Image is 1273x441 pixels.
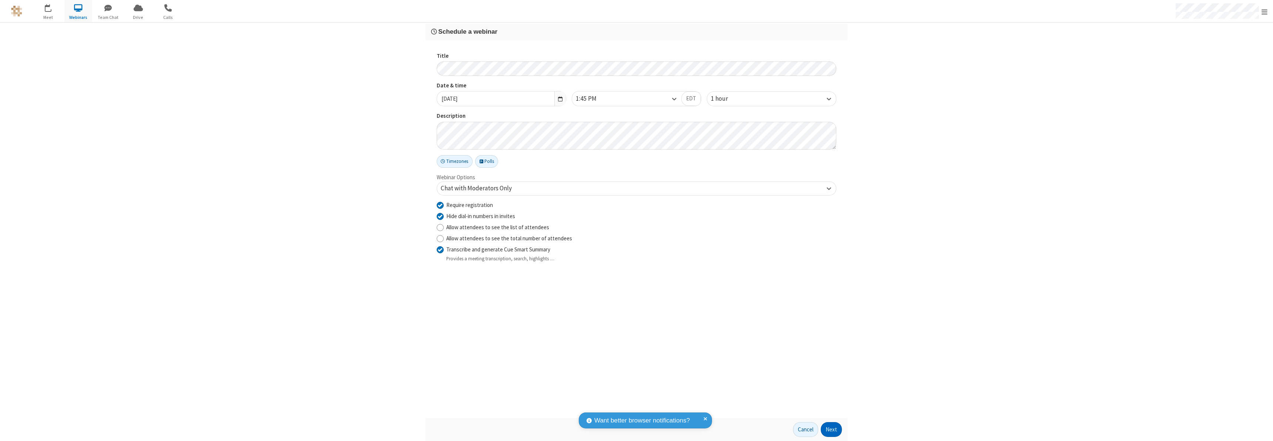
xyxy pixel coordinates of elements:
[446,245,836,254] label: Transcribe and generate Cue Smart Summary
[154,14,182,21] span: Calls
[64,14,92,21] span: Webinars
[681,91,701,106] button: EDT
[711,94,740,104] div: 1 hour
[441,184,512,192] span: Chat with Moderators Only
[94,14,122,21] span: Team Chat
[446,213,515,220] span: Hide dial-in numbers in invites
[11,6,22,17] img: QA Selenium DO NOT DELETE OR CHANGE
[437,81,566,90] label: Date & time
[446,201,493,208] span: Require registration
[475,155,498,168] button: Polls
[437,52,836,60] label: Title
[34,14,62,21] span: Meet
[437,112,836,120] label: Description
[793,422,818,437] button: Cancel
[50,4,55,10] div: 5
[446,224,549,231] span: Allow attendees to see the list of attendees
[437,174,475,181] label: Webinar Options
[594,416,690,425] span: Want better browser notifications?
[124,14,152,21] span: Drive
[446,255,836,262] div: Provides a meeting transcription, search, highlights ....
[446,235,572,242] span: Allow attendees to see the total number of attendees
[821,422,842,437] button: Next
[438,28,497,35] span: Schedule a webinar
[576,94,609,104] div: 1:45 PM
[437,155,473,168] button: Timezones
